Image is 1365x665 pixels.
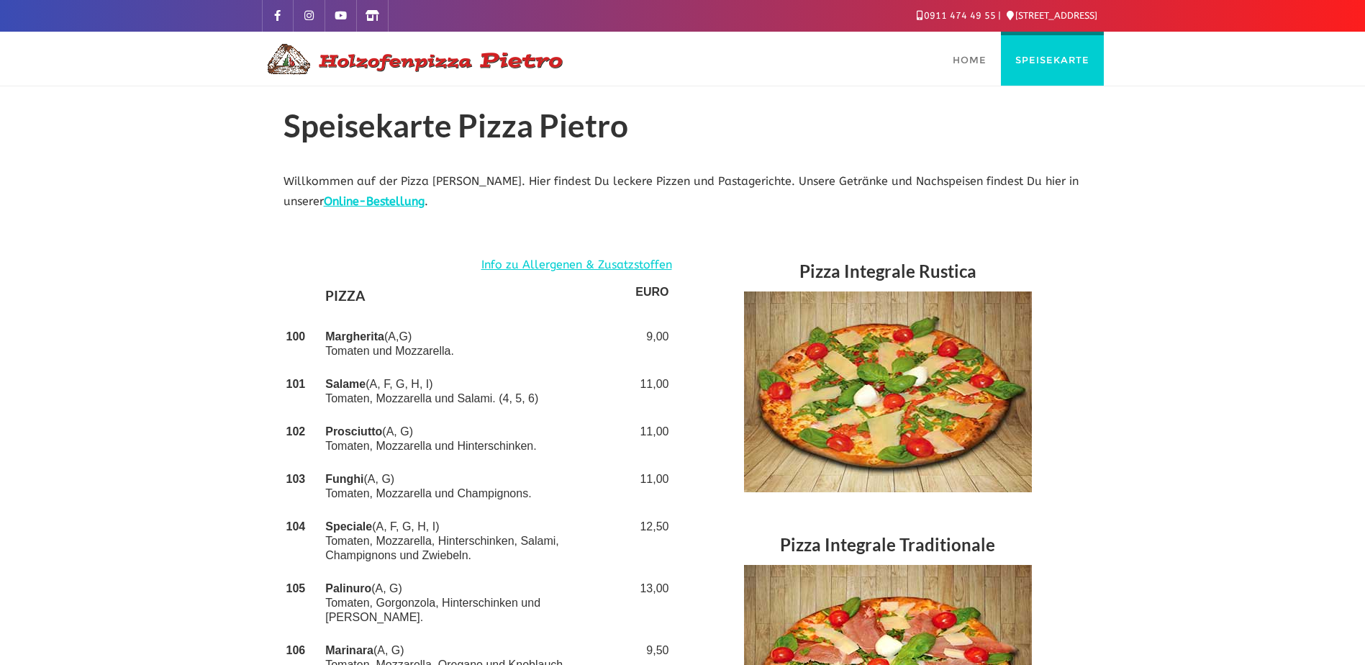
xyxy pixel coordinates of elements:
[632,368,671,415] td: 11,00
[632,320,671,368] td: 9,00
[1015,54,1089,65] span: Speisekarte
[322,572,632,634] td: (A, G) Tomaten, Gorgonzola, Hinterschinken und [PERSON_NAME].
[322,320,632,368] td: (A,G) Tomaten und Mozzarella.
[322,510,632,572] td: (A, F, G, H, I) Tomaten, Mozzarella, Hinterschinken, Salami, Champignons und Zwiebeln.
[632,463,671,510] td: 11,00
[284,171,1082,213] p: Willkommen auf der Pizza [PERSON_NAME]. Hier findest Du leckere Pizzen und Pastagerichte. Unsere ...
[286,473,306,485] strong: 103
[286,378,306,390] strong: 101
[286,425,306,438] strong: 102
[286,644,306,656] strong: 106
[632,510,671,572] td: 12,50
[262,42,564,76] img: Logo
[694,528,1082,565] h3: Pizza Integrale Traditionale
[632,572,671,634] td: 13,00
[325,330,384,343] strong: Margherita
[1001,32,1104,86] a: Speisekarte
[481,255,672,276] a: Info zu Allergenen & Zusatzstoffen
[325,582,371,594] strong: Palinuro
[325,473,363,485] strong: Funghi
[917,10,996,21] a: 0911 474 49 55
[324,194,425,208] a: Online-Bestellung
[286,330,306,343] strong: 100
[694,255,1082,291] h3: Pizza Integrale Rustica
[938,32,1001,86] a: Home
[953,54,987,65] span: Home
[322,415,632,463] td: (A, G) Tomaten, Mozzarella und Hinterschinken.
[744,291,1032,492] img: Speisekarte - Pizza Integrale Rustica
[325,378,366,390] strong: Salame
[286,520,306,533] strong: 104
[322,463,632,510] td: (A, G) Tomaten, Mozzarella und Champignons.
[322,368,632,415] td: (A, F, G, H, I) Tomaten, Mozzarella und Salami. (4, 5, 6)
[284,108,1082,150] h1: Speisekarte Pizza Pietro
[635,286,668,298] strong: EURO
[325,644,373,656] strong: Marinara
[325,520,372,533] strong: Speciale
[286,582,306,594] strong: 105
[1007,10,1097,21] a: [STREET_ADDRESS]
[632,415,671,463] td: 11,00
[325,425,382,438] strong: Prosciutto
[325,285,630,311] h4: PIZZA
